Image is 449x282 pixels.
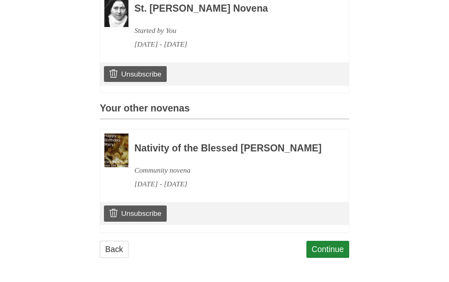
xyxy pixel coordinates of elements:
a: Unsubscribe [104,205,167,221]
div: [DATE] - [DATE] [134,37,326,51]
div: Started by You [134,24,326,37]
h3: Nativity of the Blessed [PERSON_NAME] [134,143,326,154]
img: Novena image [104,134,128,168]
a: Unsubscribe [104,66,167,82]
h3: Your other novenas [100,103,349,119]
div: [DATE] - [DATE] [134,177,326,191]
div: Community novena [134,163,326,177]
a: Back [100,241,128,258]
h3: St. [PERSON_NAME] Novena [134,3,326,14]
a: Continue [306,241,350,258]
